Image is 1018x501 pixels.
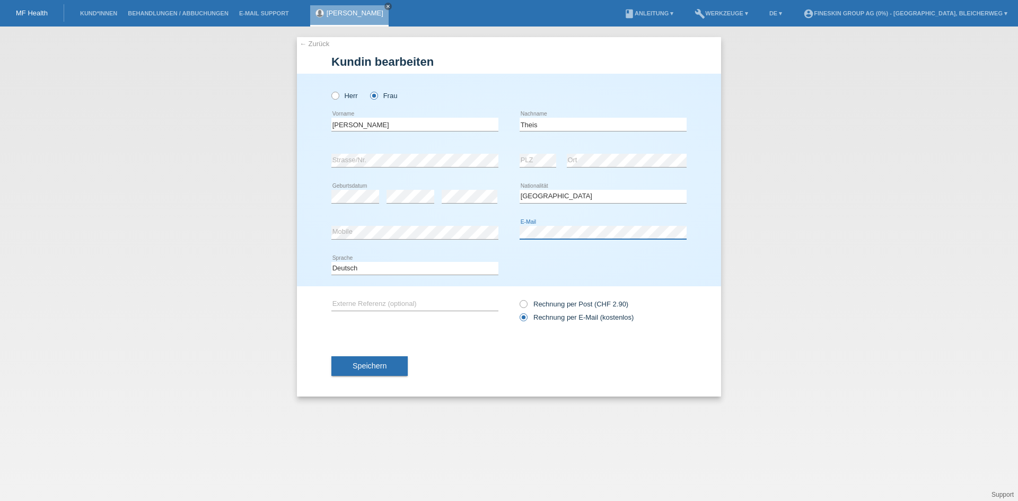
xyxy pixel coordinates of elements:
a: MF Health [16,9,48,17]
a: bookAnleitung ▾ [619,10,679,16]
a: Support [991,491,1014,498]
a: close [384,3,392,10]
input: Rechnung per Post (CHF 2.90) [520,300,526,313]
i: build [695,8,705,19]
label: Herr [331,92,358,100]
a: account_circleFineSkin Group AG (0%) - [GEOGRAPHIC_DATA], Bleicherweg ▾ [798,10,1013,16]
i: close [385,4,391,9]
a: Kund*innen [75,10,122,16]
a: ← Zurück [300,40,329,48]
input: Frau [370,92,377,99]
label: Rechnung per Post (CHF 2.90) [520,300,628,308]
a: DE ▾ [764,10,787,16]
span: Speichern [353,362,387,370]
h1: Kundin bearbeiten [331,55,687,68]
i: book [624,8,635,19]
a: Behandlungen / Abbuchungen [122,10,234,16]
a: buildWerkzeuge ▾ [689,10,753,16]
a: [PERSON_NAME] [327,9,383,17]
a: E-Mail Support [234,10,294,16]
button: Speichern [331,356,408,376]
input: Herr [331,92,338,99]
i: account_circle [803,8,814,19]
label: Frau [370,92,397,100]
label: Rechnung per E-Mail (kostenlos) [520,313,634,321]
input: Rechnung per E-Mail (kostenlos) [520,313,526,327]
